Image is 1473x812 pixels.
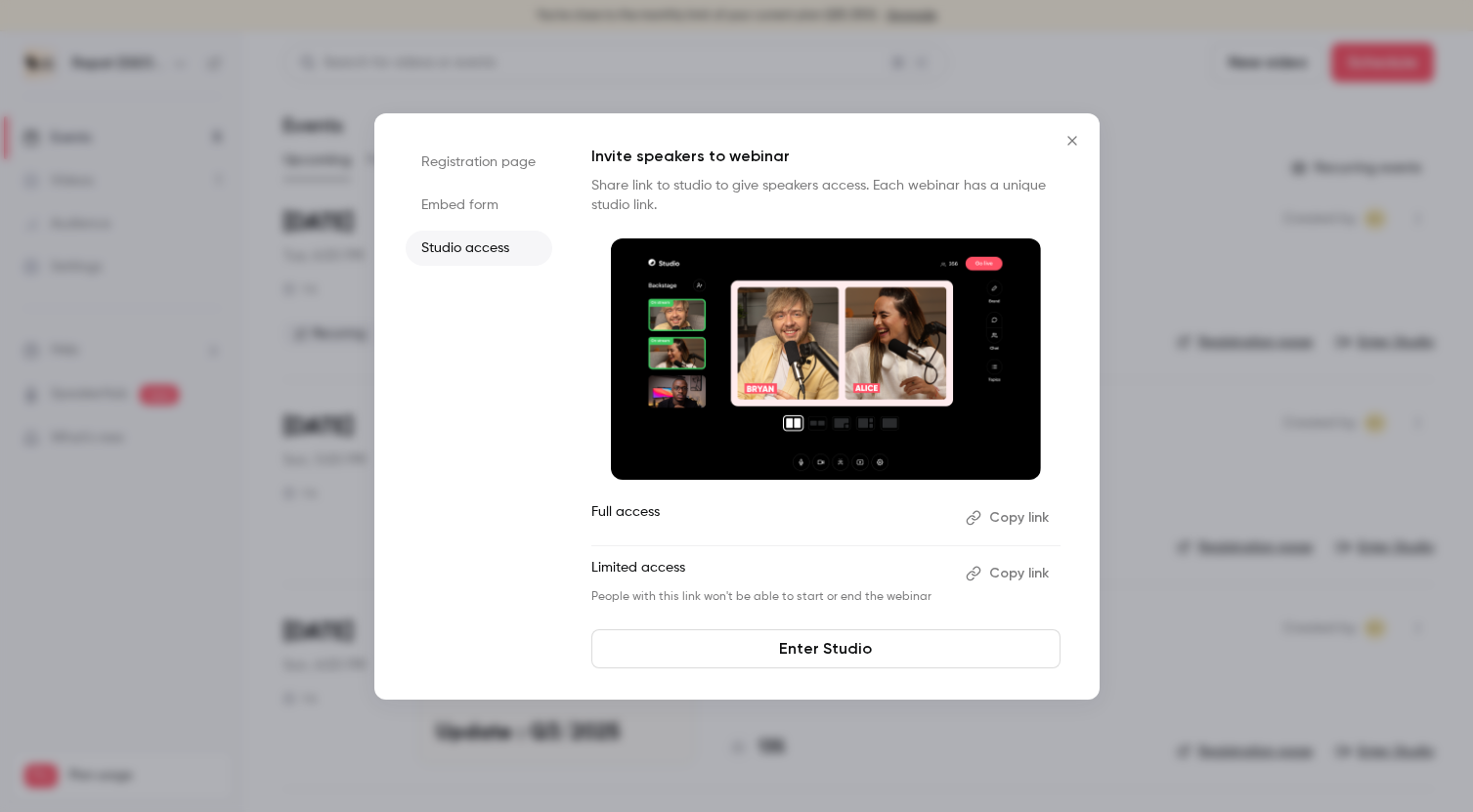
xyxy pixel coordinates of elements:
[591,589,950,605] p: People with this link won't be able to start or end the webinar
[406,231,552,266] li: Studio access
[591,145,1061,168] p: Invite speakers to webinar
[611,238,1041,481] img: Invite speakers to webinar
[591,558,950,589] p: Limited access
[958,558,1061,589] button: Copy link
[591,176,1061,215] p: Share link to studio to give speakers access. Each webinar has a unique studio link.
[958,502,1061,534] button: Copy link
[591,629,1061,668] a: Enter Studio
[406,145,552,180] li: Registration page
[406,188,552,223] li: Embed form
[1053,121,1092,160] button: Close
[591,502,950,534] p: Full access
